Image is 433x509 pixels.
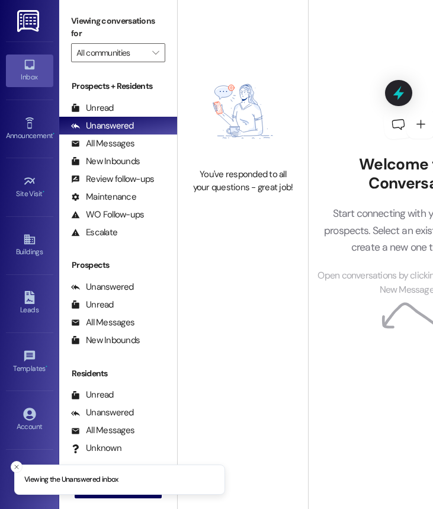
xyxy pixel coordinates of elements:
[71,389,114,401] div: Unread
[6,229,53,261] a: Buildings
[43,188,44,196] span: •
[71,120,134,132] div: Unanswered
[59,80,177,92] div: Prospects + Residents
[76,43,146,62] input: All communities
[6,404,53,436] a: Account
[71,316,134,329] div: All Messages
[71,406,134,419] div: Unanswered
[6,55,53,87] a: Inbox
[71,281,134,293] div: Unanswered
[71,442,121,454] div: Unknown
[46,363,47,371] span: •
[6,346,53,378] a: Templates •
[71,334,140,347] div: New Inbounds
[71,102,114,114] div: Unread
[191,168,295,194] div: You've responded to all your questions - great job!
[59,259,177,271] div: Prospects
[152,48,159,57] i: 
[71,209,144,221] div: WO Follow-ups
[11,461,23,473] button: Close toast
[71,12,165,43] label: Viewing conversations for
[71,424,134,437] div: All Messages
[24,475,118,485] p: Viewing the Unanswered inbox
[191,60,295,162] img: empty-state
[6,171,53,203] a: Site Visit •
[71,137,134,150] div: All Messages
[53,130,54,138] span: •
[71,173,154,185] div: Review follow-ups
[71,191,136,203] div: Maintenance
[6,462,53,494] a: Support
[17,10,41,32] img: ResiDesk Logo
[71,299,114,311] div: Unread
[6,287,53,319] a: Leads
[71,226,117,239] div: Escalate
[59,367,177,380] div: Residents
[71,155,140,168] div: New Inbounds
